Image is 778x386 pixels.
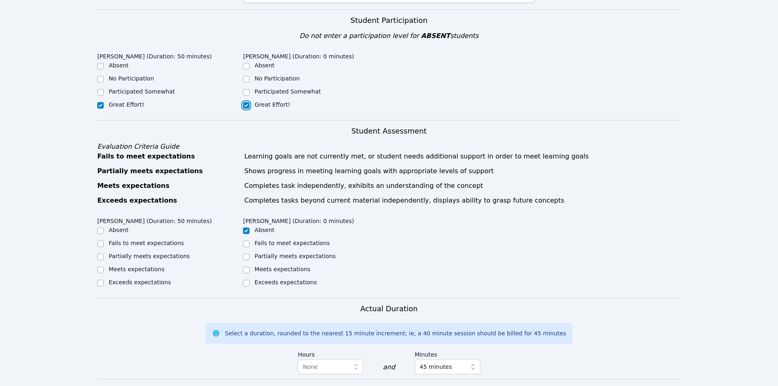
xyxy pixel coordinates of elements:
[97,31,681,41] div: Do not enter a participation level for students
[97,214,212,226] legend: [PERSON_NAME] (Duration: 50 minutes)
[109,240,184,246] label: Fails to meet expectations
[109,266,165,272] label: Meets expectations
[97,152,239,161] div: Fails to meet expectations
[97,181,239,191] div: Meets expectations
[97,125,681,137] h3: Student Assessment
[415,347,480,359] label: Minutes
[243,214,354,226] legend: [PERSON_NAME] (Duration: 0 minutes)
[254,279,317,286] label: Exceeds expectations
[243,49,354,61] legend: [PERSON_NAME] (Duration: 0 minutes)
[109,88,175,95] label: Participated Somewhat
[97,196,239,205] div: Exceeds expectations
[298,359,363,374] button: None
[109,101,144,108] label: Great Effort!
[383,362,395,372] div: and
[97,142,681,152] div: Evaluation Criteria Guide
[254,75,300,82] label: No Participation
[244,196,681,205] div: Completes tasks beyond current material independently, displays ability to grasp future concepts
[254,227,274,233] label: Absent
[244,152,681,161] div: Learning goals are not currently met, or student needs additional support in order to meet learni...
[109,253,190,259] label: Partially meets expectations
[109,227,129,233] label: Absent
[109,62,129,69] label: Absent
[97,49,212,61] legend: [PERSON_NAME] (Duration: 50 minutes)
[97,166,239,176] div: Partially meets expectations
[225,329,566,337] div: Select a duration, rounded to the nearest 15 minute increment; ie, a 40 minute session should be ...
[109,75,154,82] label: No Participation
[109,279,171,286] label: Exceeds expectations
[254,62,274,69] label: Absent
[254,266,310,272] label: Meets expectations
[421,32,450,40] span: ABSENT
[244,166,681,176] div: Shows progress in meeting learning goals with appropriate levels of support
[254,253,336,259] label: Partially meets expectations
[254,88,321,95] label: Participated Somewhat
[244,181,681,191] div: Completes task independently, exhibits an understanding of the concept
[97,15,681,26] h3: Student Participation
[254,101,290,108] label: Great Effort!
[415,359,480,374] button: 45 minutes
[254,240,330,246] label: Fails to meet expectations
[420,362,452,372] span: 45 minutes
[303,364,318,370] span: None
[298,347,363,359] label: Hours
[360,303,417,315] h3: Actual Duration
